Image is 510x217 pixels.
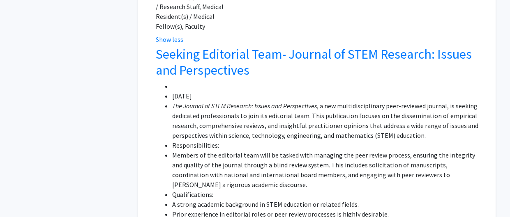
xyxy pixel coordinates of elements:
[172,190,213,199] span: Qualifications:
[156,34,183,44] button: Show less
[172,101,484,140] li: , a new multidisciplinary peer-reviewed journal, is seeking dedicated professionals to join its e...
[172,102,317,110] em: The Journal of STEM Research: Issues and Perspectives
[156,46,472,78] a: Seeking Editorial Team- Journal of STEM Research: Issues and Perspectives
[172,199,484,209] li: A strong academic background in STEM education or related fields.
[6,180,35,211] iframe: Chat
[172,91,484,101] li: [DATE]
[172,141,219,149] span: Responsibilities:
[172,150,484,190] li: Members of the editorial team will be tasked with managing the peer review process, ensuring the ...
